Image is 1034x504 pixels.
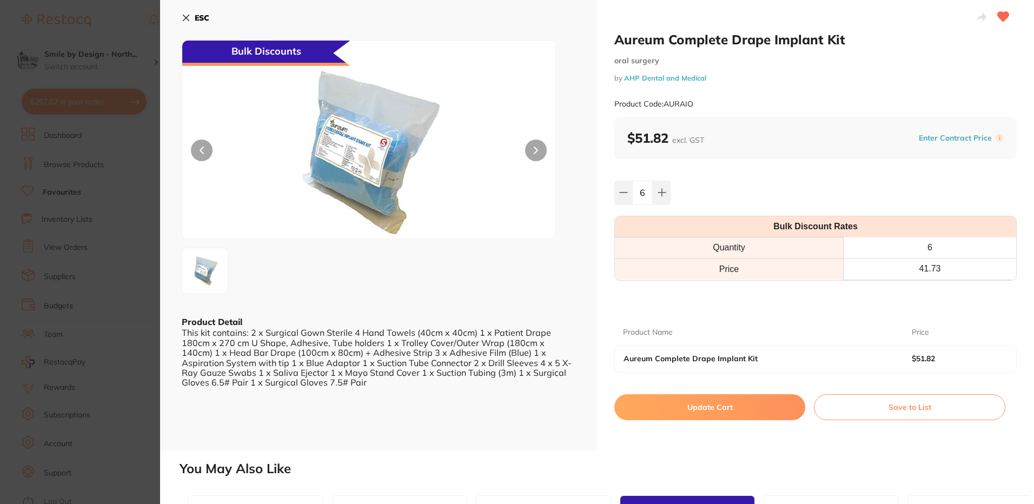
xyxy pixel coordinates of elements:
[182,41,350,66] div: Bulk Discounts
[844,237,1017,258] th: 6
[624,74,706,82] a: AHP Dental and Medical
[614,74,1017,82] small: by
[185,251,224,290] img: MA
[615,258,844,280] td: Price
[615,216,1016,237] th: Bulk Discount Rates
[995,134,1004,142] label: i
[672,135,704,145] span: excl. GST
[180,461,1030,476] h2: You May Also Like
[257,68,481,238] img: MA
[182,328,575,387] div: This kit contains: 2 x Surgical Gown Sterile 4 Hand Towels (40cm x 40cm) 1 x Patient Drape 180cm ...
[614,56,1017,65] small: oral surgery
[627,130,704,146] b: $51.82
[614,394,805,420] button: Update Cart
[615,237,844,258] th: Quantity
[844,258,1017,280] th: 41.73
[912,354,998,363] b: $51.82
[182,9,209,27] button: ESC
[912,327,929,338] p: Price
[614,31,1017,48] h2: Aureum Complete Drape Implant Kit
[614,100,693,109] small: Product Code: AURAIO
[624,354,883,363] b: Aureum Complete Drape Implant Kit
[814,394,1005,420] button: Save to List
[182,316,242,327] b: Product Detail
[623,327,673,338] p: Product Name
[916,133,995,143] button: Enter Contract Price
[195,13,209,23] b: ESC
